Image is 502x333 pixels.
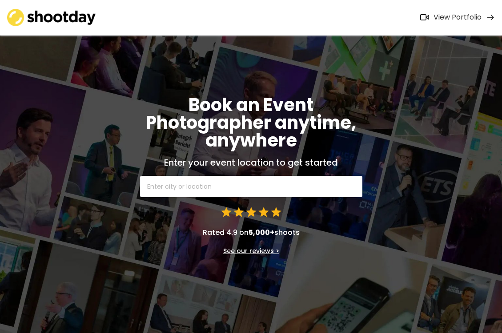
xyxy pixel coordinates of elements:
div: See our reviews > [223,247,279,256]
input: Enter city or location [140,176,362,197]
button: star [257,206,270,218]
img: Icon%20feather-video%402x.png [420,14,429,20]
button: star [245,206,257,218]
button: star [220,206,233,218]
div: Rated 4.9 on shoots [203,227,300,238]
button: star [270,206,282,218]
div: View Portfolio [434,13,482,22]
h1: Book an Event Photographer anytime, anywhere [140,96,362,149]
button: star [233,206,245,218]
h2: Enter your event location to get started [164,158,338,167]
img: shootday_logo.png [7,9,96,26]
strong: 5,000+ [249,227,274,238]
